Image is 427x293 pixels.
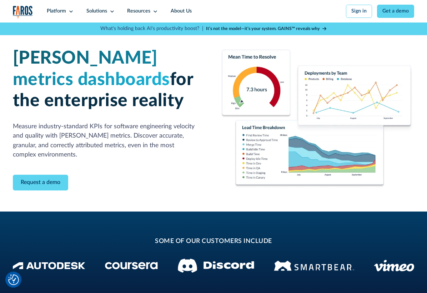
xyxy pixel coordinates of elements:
[105,262,158,269] img: Coursera Logo
[13,175,68,190] a: Contact Modal
[8,274,19,285] button: Cookie Settings
[8,274,19,285] img: Revisit consent button
[13,262,85,269] img: Autodesk Logo
[377,5,414,18] a: Get a demo
[62,237,365,246] h2: some of our customers include
[206,26,320,31] strong: It’s not the model—it’s your system. GAINS™ reveals why
[100,25,204,33] p: What's holding back AI's productivity boost? |
[13,6,33,19] a: home
[13,48,206,111] h1: for the enterprise reality
[374,260,414,272] img: Vimeo logo
[178,259,254,273] img: Discord logo
[13,122,206,160] p: Measure industry-standard KPIs for software engineering velocity and quality with [PERSON_NAME] m...
[86,8,107,15] div: Solutions
[274,259,354,272] img: Smartbear Logo
[346,5,372,18] a: Sign in
[13,6,33,19] img: Logo of the analytics and reporting company Faros.
[206,25,327,32] a: It’s not the model—it’s your system. GAINS™ reveals why
[13,49,170,88] span: [PERSON_NAME] metrics dashboards
[127,8,150,15] div: Resources
[47,8,66,15] div: Platform
[221,50,414,189] img: Dora Metrics Dashboard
